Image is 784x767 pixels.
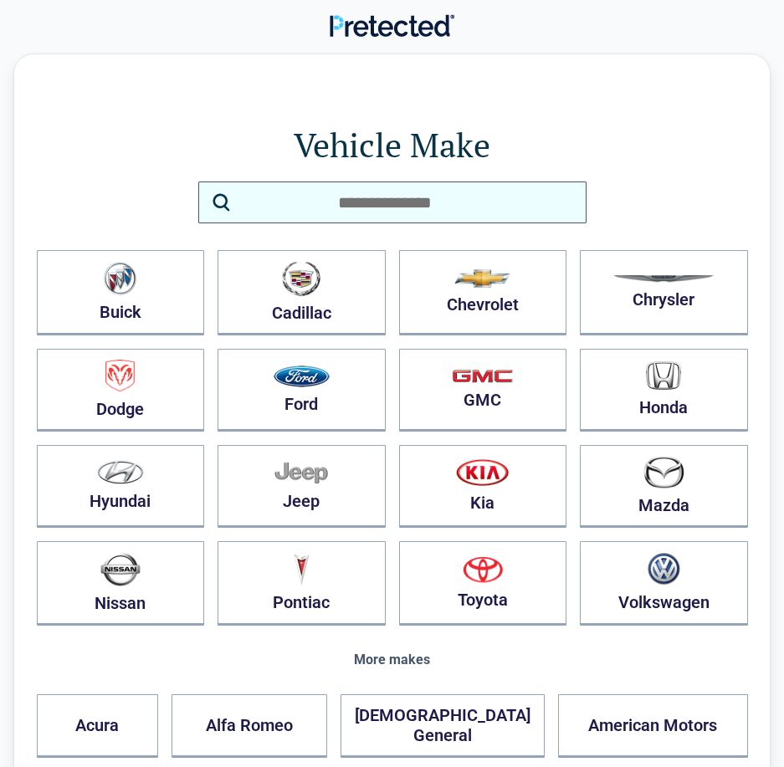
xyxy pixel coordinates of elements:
button: Cadillac [218,250,386,335]
button: Honda [580,349,748,432]
button: Toyota [399,541,567,626]
button: Volkswagen [580,541,748,626]
h1: Vehicle Make [37,121,748,168]
button: Ford [218,349,386,432]
div: More makes [37,652,748,667]
button: Kia [399,445,567,528]
button: Pontiac [218,541,386,626]
button: [DEMOGRAPHIC_DATA] General [341,694,545,758]
button: Dodge [37,349,205,432]
button: Mazda [580,445,748,528]
button: Alfa Romeo [172,694,327,758]
button: Hyundai [37,445,205,528]
button: Buick [37,250,205,335]
button: American Motors [558,694,748,758]
button: Nissan [37,541,205,626]
button: Chevrolet [399,250,567,335]
button: Chrysler [580,250,748,335]
button: GMC [399,349,567,432]
button: Acura [37,694,158,758]
button: Jeep [218,445,386,528]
